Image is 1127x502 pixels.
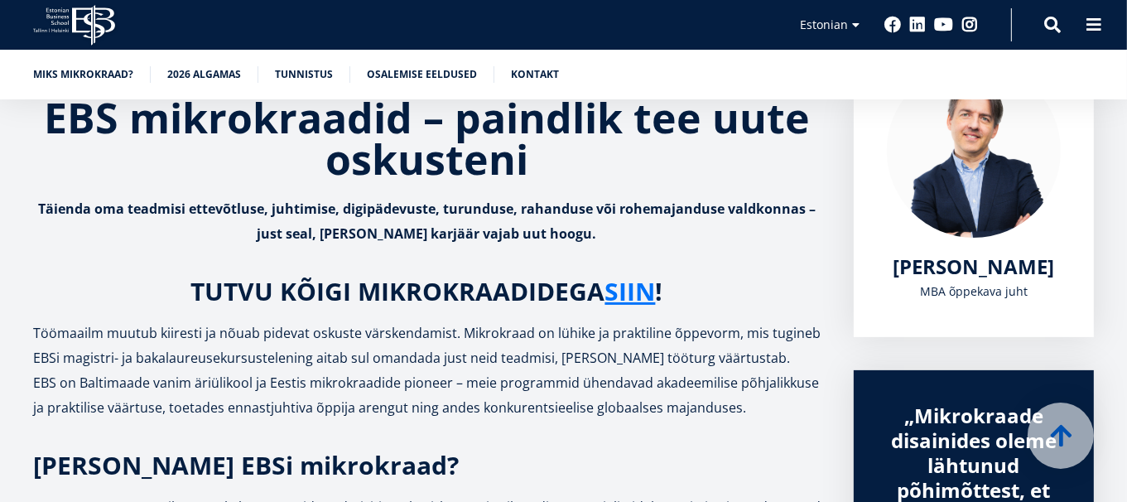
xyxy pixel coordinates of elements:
[44,89,810,187] strong: EBS mikrokraadid – paindlik tee uute oskusteni
[191,274,663,308] strong: TUTVU KÕIGI MIKROKRAADIDEGA !
[961,17,978,33] a: Instagram
[909,17,926,33] a: Linkedin
[167,66,241,83] a: 2026 algamas
[934,17,953,33] a: Youtube
[38,200,816,243] strong: Täienda oma teadmisi ettevõtluse, juhtimise, digipädevuste, turunduse, rahanduse või rohemajandus...
[33,66,133,83] a: Miks mikrokraad?
[367,66,477,83] a: Osalemise eeldused
[893,253,1055,280] span: [PERSON_NAME]
[511,66,559,83] a: Kontakt
[275,66,333,83] a: Tunnistus
[887,64,1061,238] img: Marko Rillo
[884,17,901,33] a: Facebook
[33,448,459,482] strong: [PERSON_NAME] EBSi mikrokraad?
[33,321,821,420] p: Töömaailm muutub kiiresti ja nõuab pidevat oskuste värskendamist. Mikrokraad on lühike ja praktil...
[887,279,1061,304] div: MBA õppekava juht
[893,254,1055,279] a: [PERSON_NAME]
[605,279,656,304] a: SIIN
